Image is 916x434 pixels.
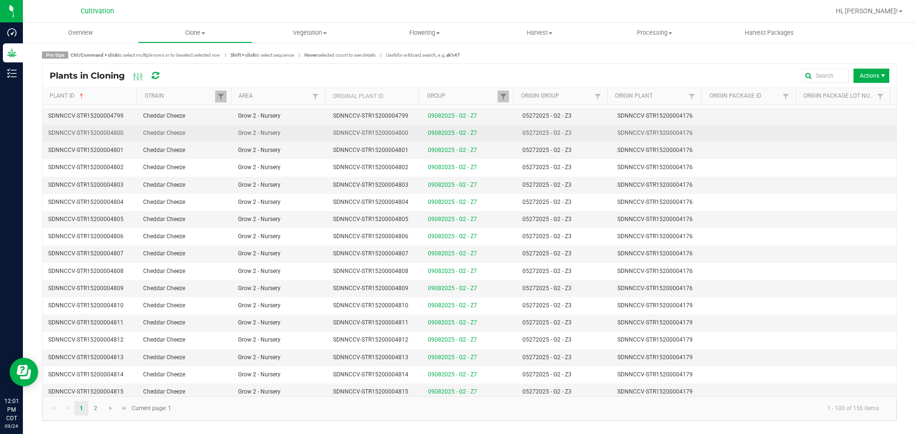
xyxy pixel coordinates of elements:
a: Origin Package IDSortable [709,92,781,100]
span: SDNNCCV-STR15200004808 [48,268,124,274]
span: Flowering [368,29,482,37]
a: 09082025 - G2 - Z7 [428,182,477,188]
span: Actions [854,69,889,83]
span: SDNNCCV-STR15200004807 [48,250,124,257]
span: | [375,51,386,59]
a: AreaSortable [239,92,310,100]
span: Grow 2 - Nursery [238,354,281,361]
span: | [294,51,304,59]
span: 05272025 - G2 - Z3 [522,216,572,222]
a: Vegetation [252,23,367,43]
a: 09082025 - G2 - Z7 [428,164,477,171]
span: SDNNCCV-STR15200004810 [333,302,408,309]
span: 05272025 - G2 - Z3 [522,268,572,274]
span: 05272025 - G2 - Z3 [522,112,572,119]
a: Filter [780,91,791,102]
span: SDNNCCV-STR15200004803 [48,182,124,188]
span: SDNNCCV-STR15200004799 [333,112,408,119]
a: Harvest [482,23,597,43]
a: GroupSortable [427,92,498,100]
a: Filter [686,91,697,102]
span: SDNNCCV-STR15200004799 [48,112,124,119]
span: Cheddar Cheeze [143,199,185,205]
span: Cheddar Cheeze [143,371,185,378]
strong: % [394,52,397,58]
span: Clone [138,29,252,37]
span: to select multiple rows or to deselect selected row [71,52,220,58]
div: Plants in Cloning [50,68,176,84]
a: 09082025 - G2 - Z7 [428,233,477,240]
span: Cheddar Cheeze [143,112,185,119]
strong: Shift + click [230,52,255,58]
a: Page 2 [89,401,103,415]
span: SDNNCCV-STR15200004803 [333,182,408,188]
span: Cheddar Cheeze [143,250,185,257]
span: SDNNCCV-STR15200004815 [333,388,408,395]
span: 05272025 - G2 - Z3 [522,319,572,326]
span: SDNNCCV-STR15200004176 [617,216,693,222]
a: 09082025 - G2 - Z7 [428,112,477,119]
kendo-pager-info: 1 - 100 of 156 items [177,401,886,416]
span: SDNNCCV-STR15200004176 [617,268,693,274]
inline-svg: Inventory [7,69,17,78]
span: SDNNCCV-STR15200004804 [48,199,124,205]
span: SDNNCCV-STR15200004176 [617,147,693,153]
span: Grow 2 - Nursery [238,268,281,274]
span: Cheddar Cheeze [143,130,185,136]
span: Grow 2 - Nursery [238,302,281,309]
span: Grow 2 - Nursery [238,388,281,395]
span: 05272025 - G2 - Z3 [522,354,572,361]
span: Grow 2 - Nursery [238,233,281,240]
a: 09082025 - G2 - Z7 [428,130,477,136]
span: 05272025 - G2 - Z3 [522,285,572,292]
span: SDNNCCV-STR15200004812 [48,336,124,343]
span: Grow 2 - Nursery [238,147,281,153]
span: Go to the last page [121,404,128,412]
span: SDNNCCV-STR15200004813 [333,354,408,361]
span: Cheddar Cheeze [143,216,185,222]
span: SDNNCCV-STR15200004812 [333,336,408,343]
span: 05272025 - G2 - Z3 [522,182,572,188]
a: Origin PlantSortable [615,92,686,100]
span: SDNNCCV-STR15200004179 [617,319,693,326]
span: SDNNCCV-STR15200004179 [617,354,693,361]
a: 09082025 - G2 - Z7 [428,268,477,274]
a: StrainSortable [145,92,216,100]
span: 05272025 - G2 - Z3 [522,199,572,205]
span: SDNNCCV-STR15200004809 [48,285,124,292]
span: SDNNCCV-STR15200004802 [333,164,408,171]
span: SDNNCCV-STR15200004815 [48,388,124,395]
a: Filter [310,91,321,102]
a: Overview [23,23,138,43]
span: Hi, [PERSON_NAME]! [836,7,898,15]
th: Original Plant ID [325,88,419,105]
span: SDNNCCV-STR15200004179 [617,302,693,309]
span: 05272025 - G2 - Z3 [522,147,572,153]
span: Grow 2 - Nursery [238,371,281,378]
a: Filter [874,91,886,102]
span: SDNNCCV-STR15200004805 [333,216,408,222]
span: SDNNCCV-STR15200004176 [617,112,693,119]
span: Cheddar Cheeze [143,319,185,326]
span: Cheddar Cheeze [143,336,185,343]
a: 09082025 - G2 - Z7 [428,354,477,361]
span: 05272025 - G2 - Z3 [522,388,572,395]
span: Grow 2 - Nursery [238,216,281,222]
span: SDNNCCV-STR15200004176 [617,285,693,292]
span: SDNNCCV-STR15200004805 [48,216,124,222]
span: Cultivation [81,7,114,15]
input: Search [801,69,849,83]
span: 05272025 - G2 - Z3 [522,302,572,309]
kendo-pager: Current page: 1 [42,396,896,421]
span: SDNNCCV-STR15200004811 [333,319,408,326]
a: Processing [597,23,712,43]
span: SDNNCCV-STR15200004814 [333,371,408,378]
a: 09082025 - G2 - Z7 [428,250,477,257]
span: 05272025 - G2 - Z3 [522,250,572,257]
span: Grow 2 - Nursery [238,319,281,326]
a: 09082025 - G2 - Z7 [428,371,477,378]
a: 09082025 - G2 - Z7 [428,302,477,309]
span: Cheddar Cheeze [143,164,185,171]
p: 12:01 PM CDT [4,397,19,423]
span: SDNNCCV-STR15200004802 [48,164,124,171]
